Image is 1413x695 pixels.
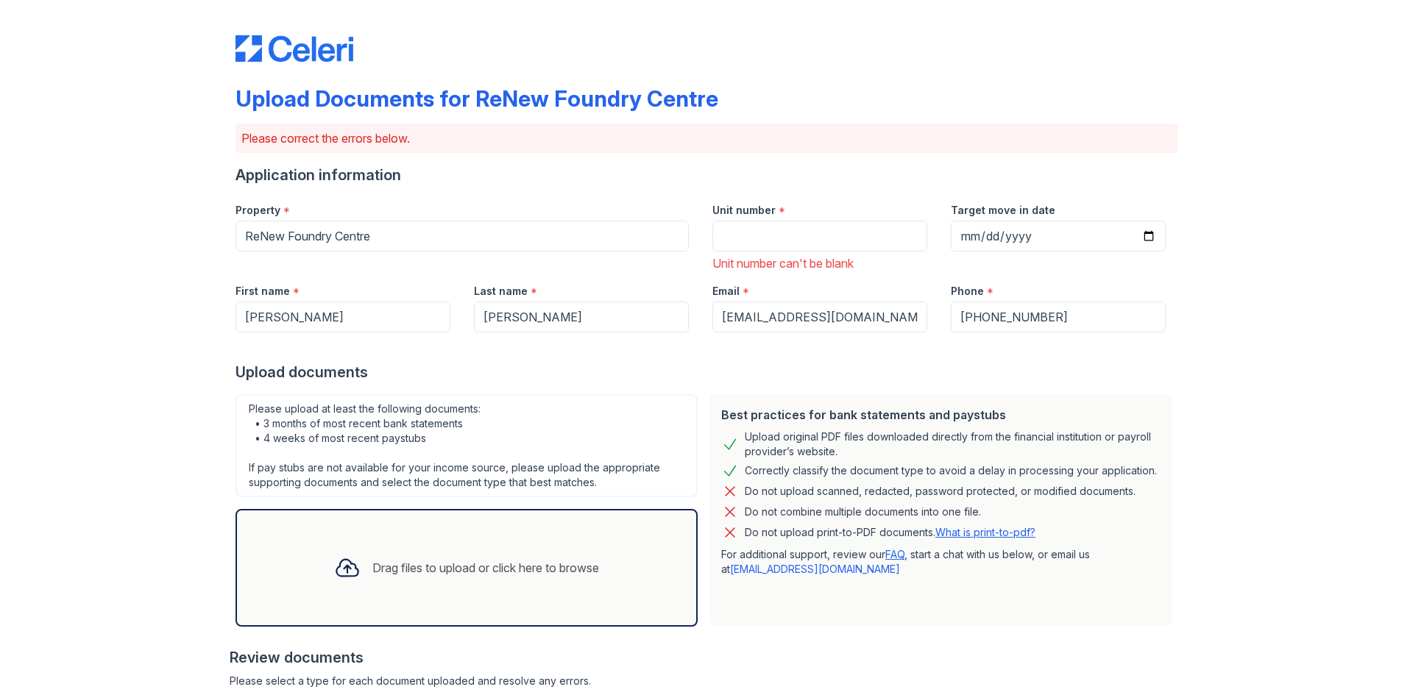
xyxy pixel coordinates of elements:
[474,284,528,299] label: Last name
[372,559,599,577] div: Drag files to upload or click here to browse
[241,129,1172,147] p: Please correct the errors below.
[235,284,290,299] label: First name
[235,35,353,62] img: CE_Logo_Blue-a8612792a0a2168367f1c8372b55b34899dd931a85d93a1a3d3e32e68fde9ad4.png
[712,284,740,299] label: Email
[935,526,1035,538] a: What is print-to-pdf?
[235,394,698,497] div: Please upload at least the following documents: • 3 months of most recent bank statements • 4 wee...
[745,430,1160,459] div: Upload original PDF files downloaded directly from the financial institution or payroll provider’...
[230,674,1177,688] div: Please select a type for each document uploaded and resolve any errors.
[745,462,1157,480] div: Correctly classify the document type to avoid a delay in processing your application.
[235,203,280,218] label: Property
[712,254,927,272] div: Unit number can't be blank
[730,563,900,575] a: [EMAIL_ADDRESS][DOMAIN_NAME]
[721,547,1160,577] p: For additional support, review our , start a chat with us below, or email us at
[745,482,1136,500] div: Do not upload scanned, redacted, password protected, or modified documents.
[235,165,1177,185] div: Application information
[951,284,984,299] label: Phone
[951,203,1055,218] label: Target move in date
[235,85,718,112] div: Upload Documents for ReNew Foundry Centre
[230,647,1177,668] div: Review documents
[712,203,776,218] label: Unit number
[885,548,904,560] a: FAQ
[721,406,1160,424] div: Best practices for bank statements and paystubs
[745,503,981,521] div: Do not combine multiple documents into one file.
[745,525,1035,540] p: Do not upload print-to-PDF documents.
[235,362,1177,382] div: Upload documents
